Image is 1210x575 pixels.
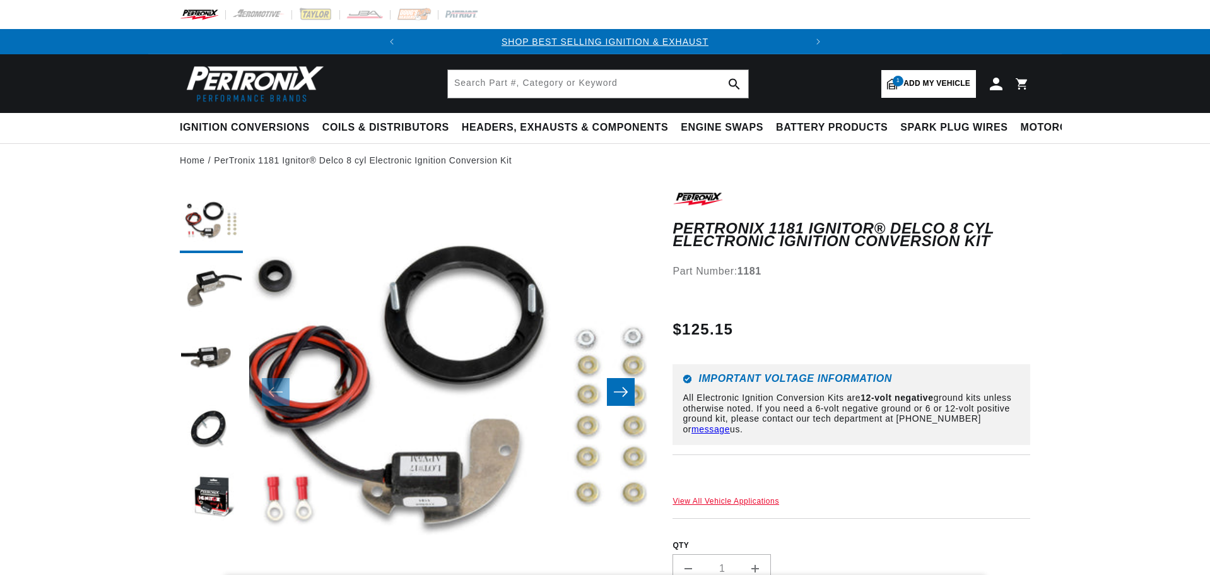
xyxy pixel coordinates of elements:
button: Load image 5 in gallery view [180,468,243,531]
summary: Spark Plug Wires [894,113,1014,143]
button: Translation missing: en.sections.announcements.previous_announcement [379,29,404,54]
button: Slide left [262,378,290,406]
button: search button [720,70,748,98]
button: Load image 4 in gallery view [180,398,243,461]
div: 1 of 2 [404,35,806,49]
a: Home [180,153,205,167]
summary: Engine Swaps [674,113,770,143]
strong: 1181 [737,266,761,276]
span: Headers, Exhausts & Components [462,121,668,134]
label: QTY [673,540,1030,551]
div: Part Number: [673,263,1030,280]
h1: PerTronix 1181 Ignitor® Delco 8 cyl Electronic Ignition Conversion Kit [673,222,1030,248]
slideshow-component: Translation missing: en.sections.announcements.announcement_bar [148,29,1062,54]
a: 1Add my vehicle [881,70,976,98]
nav: breadcrumbs [180,153,1030,167]
strong: 12-volt negative [861,393,933,403]
button: Load image 3 in gallery view [180,329,243,392]
img: Pertronix [180,62,325,105]
span: Coils & Distributors [322,121,449,134]
span: Ignition Conversions [180,121,310,134]
a: View All Vehicle Applications [673,497,779,506]
summary: Battery Products [770,113,894,143]
a: message [691,424,730,434]
span: Battery Products [776,121,888,134]
button: Translation missing: en.sections.announcements.next_announcement [806,29,831,54]
div: Announcement [404,35,806,49]
h6: Important Voltage Information [683,374,1020,384]
span: $125.15 [673,318,733,341]
span: Spark Plug Wires [900,121,1007,134]
button: Slide right [607,378,635,406]
summary: Coils & Distributors [316,113,455,143]
p: All Electronic Ignition Conversion Kits are ground kits unless otherwise noted. If you need a 6-v... [683,393,1020,435]
input: Search Part #, Category or Keyword [448,70,748,98]
button: Load image 1 in gallery view [180,190,243,253]
a: PerTronix 1181 Ignitor® Delco 8 cyl Electronic Ignition Conversion Kit [214,153,512,167]
summary: Motorcycle [1014,113,1102,143]
a: SHOP BEST SELLING IGNITION & EXHAUST [502,37,708,47]
span: Add my vehicle [903,78,970,90]
span: Engine Swaps [681,121,763,134]
span: Motorcycle [1021,121,1096,134]
button: Load image 2 in gallery view [180,259,243,323]
summary: Ignition Conversions [180,113,316,143]
span: 1 [893,76,903,86]
summary: Headers, Exhausts & Components [455,113,674,143]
